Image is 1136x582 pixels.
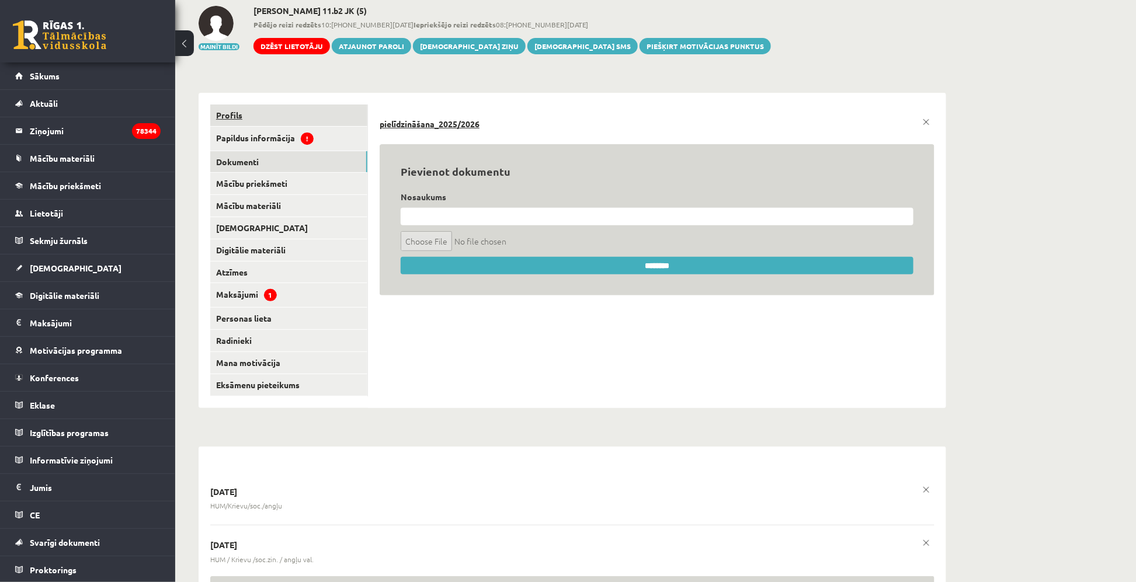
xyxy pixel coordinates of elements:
[30,290,99,301] span: Digitālie materiāli
[210,104,367,126] a: Profils
[30,208,63,218] span: Lietotāji
[15,255,161,281] a: [DEMOGRAPHIC_DATA]
[15,145,161,172] a: Mācību materiāli
[15,447,161,473] a: Informatīvie ziņojumi
[30,510,40,520] span: CE
[15,90,161,117] a: Aktuāli
[30,427,109,438] span: Izglītības programas
[15,227,161,254] a: Sekmju žurnāls
[30,263,121,273] span: [DEMOGRAPHIC_DATA]
[30,455,113,465] span: Informatīvie ziņojumi
[199,6,234,41] img: Artūrs Martinovs
[30,400,55,410] span: Eklase
[30,98,58,109] span: Aktuāli
[210,127,367,151] a: Papildus informācija!
[414,20,496,29] b: Iepriekšējo reizi redzēts
[30,235,88,246] span: Sekmju žurnāls
[210,352,367,374] a: Mana motivācija
[132,123,161,139] i: 78344
[30,117,161,144] legend: Ziņojumi
[640,38,771,54] a: Piešķirt motivācijas punktus
[210,151,367,173] a: Dokumenti
[301,133,314,145] span: !
[15,419,161,446] a: Izglītības programas
[30,153,95,163] span: Mācību materiāli
[30,372,79,383] span: Konferences
[210,555,314,564] span: HUM / Krievu /soc.zin. / angļu val.
[30,309,161,336] legend: Maksājumi
[15,364,161,391] a: Konferences
[210,283,367,307] a: Maksājumi1
[210,195,367,217] a: Mācību materiāli
[15,282,161,309] a: Digitālie materiāli
[210,486,934,498] p: [DATE]
[15,529,161,556] a: Svarīgi dokumenti
[380,119,934,130] a: pielīdzināšana_2025/2026
[15,172,161,199] a: Mācību priekšmeti
[30,345,122,356] span: Motivācijas programma
[413,38,526,54] a: [DEMOGRAPHIC_DATA] ziņu
[264,289,277,301] span: 1
[401,165,913,178] h3: Pievienot dokumentu
[30,537,100,548] span: Svarīgi dokumenti
[15,200,161,226] a: Lietotāji
[15,501,161,528] a: CE
[253,20,321,29] b: Pēdējo reizi redzēts
[15,392,161,419] a: Eklase
[30,482,52,493] span: Jumis
[527,38,638,54] a: [DEMOGRAPHIC_DATA] SMS
[30,71,60,81] span: Sākums
[15,474,161,501] a: Jumis
[918,482,934,498] a: x
[15,117,161,144] a: Ziņojumi78344
[30,180,101,191] span: Mācību priekšmeti
[253,6,771,16] h2: [PERSON_NAME] 11.b2 JK (5)
[918,114,934,130] a: x
[210,217,367,239] a: [DEMOGRAPHIC_DATA]
[253,19,771,30] span: 10:[PHONE_NUMBER][DATE] 08:[PHONE_NUMBER][DATE]
[15,62,161,89] a: Sākums
[210,239,367,261] a: Digitālie materiāli
[210,501,282,511] span: HUM/Krievu/soc./angļu
[401,192,913,202] h4: Nosaukums
[253,38,330,54] a: Dzēst lietotāju
[332,38,411,54] a: Atjaunot paroli
[210,374,367,396] a: Eksāmenu pieteikums
[199,43,239,50] button: Mainīt bildi
[210,539,934,551] p: [DATE]
[15,337,161,364] a: Motivācijas programma
[210,308,367,329] a: Personas lieta
[210,262,367,283] a: Atzīmes
[13,20,106,50] a: Rīgas 1. Tālmācības vidusskola
[210,330,367,351] a: Radinieki
[210,173,367,194] a: Mācību priekšmeti
[30,564,77,575] span: Proktorings
[918,535,934,551] a: x
[15,309,161,336] a: Maksājumi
